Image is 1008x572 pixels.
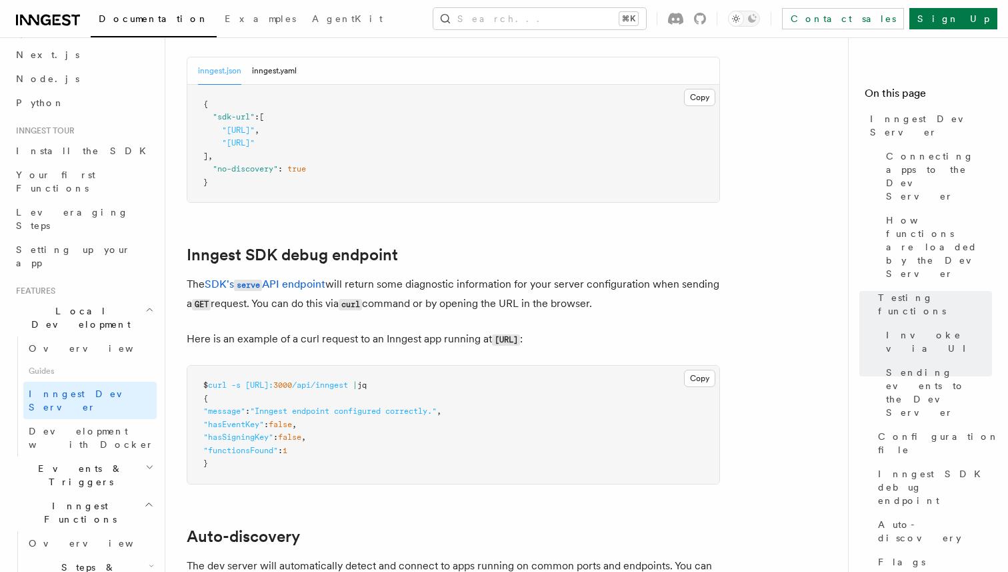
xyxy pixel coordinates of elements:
button: Search...⌘K [433,8,646,29]
span: : [278,446,283,455]
a: Auto-discovery [873,513,992,550]
span: false [278,433,301,442]
code: curl [339,299,362,310]
a: Contact sales [782,8,904,29]
a: Node.js [11,67,157,91]
span: $ [203,380,208,390]
a: Install the SDK [11,139,157,163]
span: : [245,406,250,416]
span: Inngest Functions [11,499,144,526]
span: Inngest SDK debug endpoint [878,467,992,507]
a: AgentKit [304,4,391,36]
span: { [203,394,208,403]
a: Inngest Dev Server [865,107,992,144]
span: Connecting apps to the Dev Server [886,150,992,203]
span: Configuration file [878,430,999,457]
span: Node.js [16,73,79,84]
span: Sending events to the Dev Server [886,366,992,419]
a: SDK'sserveAPI endpoint [205,278,325,290]
button: Copy [684,89,715,106]
a: Testing functions [873,286,992,323]
p: The will return some diagnostic information for your server configuration when sending a request.... [187,275,720,314]
span: Leveraging Steps [16,207,129,231]
span: , [437,406,441,416]
code: GET [192,299,211,310]
kbd: ⌘K [619,12,638,25]
span: curl [208,380,227,390]
a: Examples [217,4,304,36]
span: , [255,125,259,135]
a: Connecting apps to the Dev Server [881,144,992,208]
a: Inngest SDK debug endpoint [187,246,398,264]
span: { [203,99,208,109]
a: Sending events to the Dev Server [881,360,992,424]
h4: On this page [865,85,992,107]
a: Overview [23,531,157,555]
span: Inngest tour [11,125,75,136]
button: inngest.json [198,57,241,85]
span: Local Development [11,304,145,331]
button: Copy [684,370,715,387]
span: AgentKit [312,13,383,24]
button: Toggle dark mode [728,11,760,27]
span: "hasEventKey" [203,420,264,429]
span: Overview [29,343,166,354]
span: Inngest Dev Server [870,112,992,139]
span: Python [16,97,65,108]
span: true [287,164,306,174]
span: Next.js [16,49,79,60]
span: Testing functions [878,291,992,318]
span: "Inngest endpoint configured correctly." [250,406,437,416]
a: Sign Up [909,8,997,29]
span: "message" [203,406,245,416]
span: : [255,112,259,121]
p: Here is an example of a curl request to an Inngest app running at : [187,330,720,349]
span: -s [231,380,241,390]
a: Inngest Dev Server [23,382,157,419]
a: How functions are loaded by the Dev Server [881,208,992,286]
code: [URL] [492,334,520,346]
code: serve [234,280,262,291]
span: jq [357,380,367,390]
a: Development with Docker [23,419,157,457]
a: Inngest SDK debug endpoint [873,462,992,513]
a: Invoke via UI [881,323,992,360]
span: "hasSigningKey" [203,433,273,442]
span: Your first Functions [16,170,95,194]
span: Invoke via UI [886,328,992,355]
span: "[URL]" [222,125,255,135]
span: : [278,164,283,174]
span: /api/inngest [292,380,348,390]
span: [URL]: [245,380,273,390]
span: | [353,380,357,390]
span: Development with Docker [29,426,154,450]
a: Python [11,91,157,115]
span: : [264,420,269,429]
span: Install the SDK [16,146,154,156]
span: } [203,178,208,187]
span: Features [11,286,55,296]
span: Setting up your app [16,244,131,268]
a: Auto-discovery [187,527,300,546]
a: Documentation [91,4,217,37]
span: 3000 [273,380,292,390]
button: inngest.yaml [252,57,297,85]
button: Events & Triggers [11,457,157,494]
span: "sdk-url" [213,112,255,121]
span: ] [203,152,208,161]
span: 1 [283,446,287,455]
span: Examples [225,13,296,24]
span: Overview [29,538,166,549]
span: How functions are loaded by the Dev Server [886,214,992,280]
div: Local Development [11,336,157,457]
span: Documentation [99,13,209,24]
span: , [301,433,306,442]
span: Auto-discovery [878,518,992,545]
span: "no-discovery" [213,164,278,174]
span: Flags [878,555,925,569]
span: } [203,459,208,468]
span: false [269,420,292,429]
a: Overview [23,336,157,360]
span: , [208,152,213,161]
span: "functionsFound" [203,446,278,455]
